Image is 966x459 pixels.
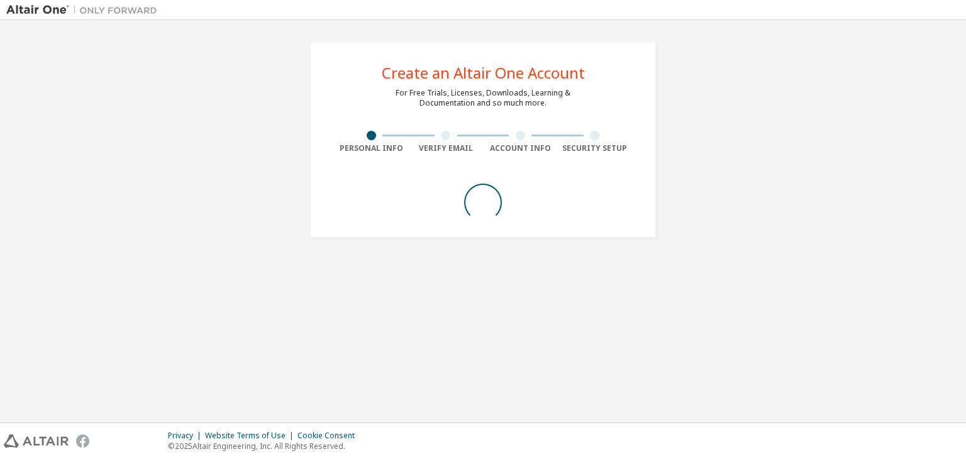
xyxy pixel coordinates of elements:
[205,431,297,441] div: Website Terms of Use
[168,431,205,441] div: Privacy
[396,88,570,108] div: For Free Trials, Licenses, Downloads, Learning & Documentation and so much more.
[558,143,633,153] div: Security Setup
[76,434,89,448] img: facebook.svg
[409,143,484,153] div: Verify Email
[483,143,558,153] div: Account Info
[6,4,164,16] img: Altair One
[168,441,362,451] p: © 2025 Altair Engineering, Inc. All Rights Reserved.
[382,65,585,80] div: Create an Altair One Account
[334,143,409,153] div: Personal Info
[4,434,69,448] img: altair_logo.svg
[297,431,362,441] div: Cookie Consent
